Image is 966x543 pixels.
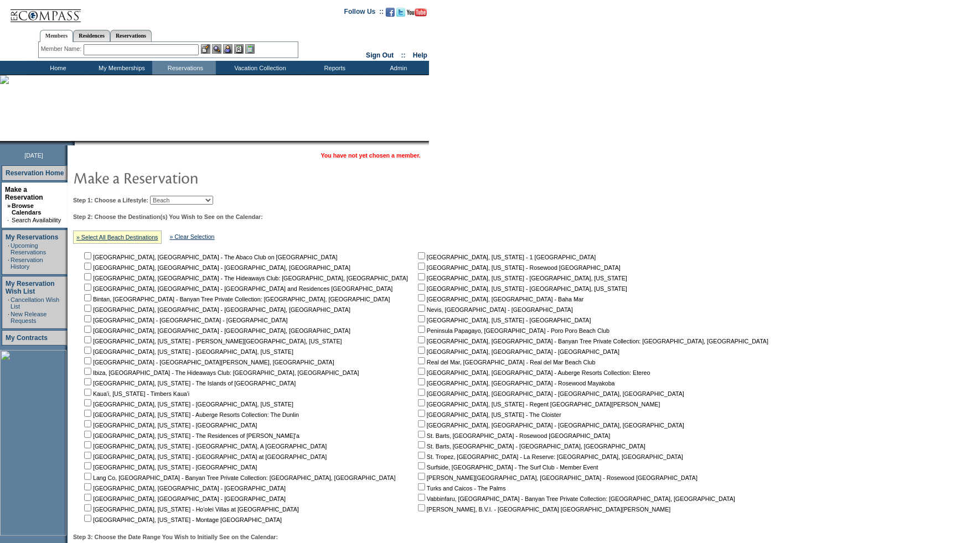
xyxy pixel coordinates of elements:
[416,453,683,460] nobr: St. Tropez, [GEOGRAPHIC_DATA] - La Reserve: [GEOGRAPHIC_DATA], [GEOGRAPHIC_DATA]
[73,166,295,189] img: pgTtlMakeReservation.gif
[12,217,61,223] a: Search Availability
[82,338,342,344] nobr: [GEOGRAPHIC_DATA], [US_STATE] - [PERSON_NAME][GEOGRAPHIC_DATA], [US_STATE]
[396,11,405,18] a: Follow us on Twitter
[82,275,408,281] nobr: [GEOGRAPHIC_DATA], [GEOGRAPHIC_DATA] - The Hideaways Club: [GEOGRAPHIC_DATA], [GEOGRAPHIC_DATA]
[416,306,573,313] nobr: Nevis, [GEOGRAPHIC_DATA] - [GEOGRAPHIC_DATA]
[416,254,596,260] nobr: [GEOGRAPHIC_DATA], [US_STATE] - 1 [GEOGRAPHIC_DATA]
[82,411,299,418] nobr: [GEOGRAPHIC_DATA], [US_STATE] - Auberge Resorts Collection: The Dunlin
[82,474,396,481] nobr: Lang Co, [GEOGRAPHIC_DATA] - Banyan Tree Private Collection: [GEOGRAPHIC_DATA], [GEOGRAPHIC_DATA]
[8,242,9,255] td: ·
[212,44,221,54] img: View
[223,44,233,54] img: Impersonate
[82,516,282,523] nobr: [GEOGRAPHIC_DATA], [US_STATE] - Montage [GEOGRAPHIC_DATA]
[41,44,84,54] div: Member Name:
[416,422,684,429] nobr: [GEOGRAPHIC_DATA], [GEOGRAPHIC_DATA] - [GEOGRAPHIC_DATA], [GEOGRAPHIC_DATA]
[8,257,9,270] td: ·
[82,390,189,397] nobr: Kaua'i, [US_STATE] - Timbers Kaua'i
[416,411,561,418] nobr: [GEOGRAPHIC_DATA], [US_STATE] - The Cloister
[82,254,338,260] nobr: [GEOGRAPHIC_DATA], [GEOGRAPHIC_DATA] - The Abaco Club on [GEOGRAPHIC_DATA]
[6,334,48,342] a: My Contracts
[416,348,619,355] nobr: [GEOGRAPHIC_DATA], [GEOGRAPHIC_DATA] - [GEOGRAPHIC_DATA]
[11,257,43,270] a: Reservation History
[82,369,359,376] nobr: Ibiza, [GEOGRAPHIC_DATA] - The Hideaways Club: [GEOGRAPHIC_DATA], [GEOGRAPHIC_DATA]
[82,485,286,492] nobr: [GEOGRAPHIC_DATA], [GEOGRAPHIC_DATA] - [GEOGRAPHIC_DATA]
[407,11,427,18] a: Subscribe to our YouTube Channel
[386,11,395,18] a: Become our fan on Facebook
[11,242,46,255] a: Upcoming Reservations
[11,311,47,324] a: New Release Requests
[82,359,334,366] nobr: [GEOGRAPHIC_DATA] - [GEOGRAPHIC_DATA][PERSON_NAME], [GEOGRAPHIC_DATA]
[82,495,286,502] nobr: [GEOGRAPHIC_DATA], [GEOGRAPHIC_DATA] - [GEOGRAPHIC_DATA]
[416,506,671,513] nobr: [PERSON_NAME], B.V.I. - [GEOGRAPHIC_DATA] [GEOGRAPHIC_DATA][PERSON_NAME]
[416,317,591,323] nobr: [GEOGRAPHIC_DATA], [US_STATE] - [GEOGRAPHIC_DATA]
[82,306,350,313] nobr: [GEOGRAPHIC_DATA], [GEOGRAPHIC_DATA] - [GEOGRAPHIC_DATA], [GEOGRAPHIC_DATA]
[416,401,660,408] nobr: [GEOGRAPHIC_DATA], [US_STATE] - Regent [GEOGRAPHIC_DATA][PERSON_NAME]
[82,380,296,387] nobr: [GEOGRAPHIC_DATA], [US_STATE] - The Islands of [GEOGRAPHIC_DATA]
[82,506,299,513] nobr: [GEOGRAPHIC_DATA], [US_STATE] - Ho'olei Villas at [GEOGRAPHIC_DATA]
[170,233,215,240] a: » Clear Selection
[321,152,421,159] span: You have not yet chosen a member.
[82,348,293,355] nobr: [GEOGRAPHIC_DATA], [US_STATE] - [GEOGRAPHIC_DATA], [US_STATE]
[82,464,257,471] nobr: [GEOGRAPHIC_DATA], [US_STATE] - [GEOGRAPHIC_DATA]
[416,390,684,397] nobr: [GEOGRAPHIC_DATA], [GEOGRAPHIC_DATA] - [GEOGRAPHIC_DATA], [GEOGRAPHIC_DATA]
[416,264,621,271] nobr: [GEOGRAPHIC_DATA], [US_STATE] - Rosewood [GEOGRAPHIC_DATA]
[73,213,263,220] b: Step 2: Choose the Destination(s) You Wish to See on the Calendar:
[365,61,429,75] td: Admin
[416,275,627,281] nobr: [GEOGRAPHIC_DATA], [US_STATE] - [GEOGRAPHIC_DATA], [US_STATE]
[82,443,327,450] nobr: [GEOGRAPHIC_DATA], [US_STATE] - [GEOGRAPHIC_DATA], A [GEOGRAPHIC_DATA]
[366,51,394,59] a: Sign Out
[416,495,735,502] nobr: Vabbinfaru, [GEOGRAPHIC_DATA] - Banyan Tree Private Collection: [GEOGRAPHIC_DATA], [GEOGRAPHIC_DATA]
[82,453,327,460] nobr: [GEOGRAPHIC_DATA], [US_STATE] - [GEOGRAPHIC_DATA] at [GEOGRAPHIC_DATA]
[73,534,278,540] b: Step 3: Choose the Date Range You Wish to Initially See on the Calendar:
[416,380,615,387] nobr: [GEOGRAPHIC_DATA], [GEOGRAPHIC_DATA] - Rosewood Mayakoba
[82,317,288,323] nobr: [GEOGRAPHIC_DATA] - [GEOGRAPHIC_DATA] - [GEOGRAPHIC_DATA]
[201,44,210,54] img: b_edit.gif
[386,8,395,17] img: Become our fan on Facebook
[234,44,244,54] img: Reservations
[73,30,110,41] a: Residences
[89,61,152,75] td: My Memberships
[82,401,293,408] nobr: [GEOGRAPHIC_DATA], [US_STATE] - [GEOGRAPHIC_DATA], [US_STATE]
[416,464,598,471] nobr: Surfside, [GEOGRAPHIC_DATA] - The Surf Club - Member Event
[8,311,9,324] td: ·
[401,51,406,59] span: ::
[6,280,55,295] a: My Reservation Wish List
[245,44,255,54] img: b_calculator.gif
[82,285,392,292] nobr: [GEOGRAPHIC_DATA], [GEOGRAPHIC_DATA] - [GEOGRAPHIC_DATA] and Residences [GEOGRAPHIC_DATA]
[82,432,299,439] nobr: [GEOGRAPHIC_DATA], [US_STATE] - The Residences of [PERSON_NAME]'a
[396,8,405,17] img: Follow us on Twitter
[6,169,64,177] a: Reservation Home
[82,327,350,334] nobr: [GEOGRAPHIC_DATA], [GEOGRAPHIC_DATA] - [GEOGRAPHIC_DATA], [GEOGRAPHIC_DATA]
[416,327,609,334] nobr: Peninsula Papagayo, [GEOGRAPHIC_DATA] - Poro Poro Beach Club
[25,61,89,75] td: Home
[416,443,645,450] nobr: St. Barts, [GEOGRAPHIC_DATA] - [GEOGRAPHIC_DATA], [GEOGRAPHIC_DATA]
[152,61,216,75] td: Reservations
[407,8,427,17] img: Subscribe to our YouTube Channel
[12,202,41,216] a: Browse Calendars
[413,51,427,59] a: Help
[82,264,350,271] nobr: [GEOGRAPHIC_DATA], [GEOGRAPHIC_DATA] - [GEOGRAPHIC_DATA], [GEOGRAPHIC_DATA]
[416,285,627,292] nobr: [GEOGRAPHIC_DATA], [US_STATE] - [GEOGRAPHIC_DATA], [US_STATE]
[344,7,384,20] td: Follow Us ::
[6,233,58,241] a: My Reservations
[416,474,698,481] nobr: [PERSON_NAME][GEOGRAPHIC_DATA], [GEOGRAPHIC_DATA] - Rosewood [GEOGRAPHIC_DATA]
[82,296,390,302] nobr: Bintan, [GEOGRAPHIC_DATA] - Banyan Tree Private Collection: [GEOGRAPHIC_DATA], [GEOGRAPHIC_DATA]
[24,152,43,159] span: [DATE]
[75,141,76,145] img: blank.gif
[302,61,365,75] td: Reports
[110,30,152,41] a: Reservations
[7,217,11,223] td: ·
[216,61,302,75] td: Vacation Collection
[416,359,596,366] nobr: Real del Mar, [GEOGRAPHIC_DATA] - Real del Mar Beach Club
[416,485,506,492] nobr: Turks and Caicos - The Palms
[7,202,11,209] b: »
[73,197,148,203] b: Step 1: Choose a Lifestyle:
[71,141,75,145] img: promoShadowLeftCorner.gif
[416,432,610,439] nobr: St. Barts, [GEOGRAPHIC_DATA] - Rosewood [GEOGRAPHIC_DATA]
[40,30,74,42] a: Members
[416,296,583,302] nobr: [GEOGRAPHIC_DATA], [GEOGRAPHIC_DATA] - Baha Mar
[82,422,257,429] nobr: [GEOGRAPHIC_DATA], [US_STATE] - [GEOGRAPHIC_DATA]
[416,338,768,344] nobr: [GEOGRAPHIC_DATA], [GEOGRAPHIC_DATA] - Banyan Tree Private Collection: [GEOGRAPHIC_DATA], [GEOGRA...
[76,234,158,241] a: » Select All Beach Destinations
[5,186,43,201] a: Make a Reservation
